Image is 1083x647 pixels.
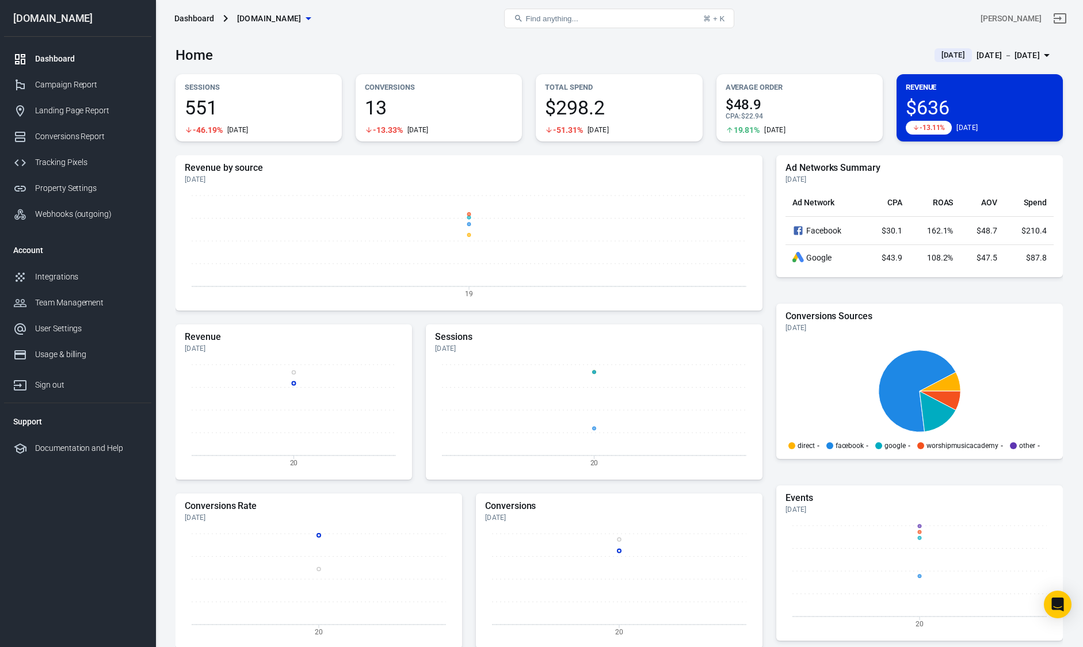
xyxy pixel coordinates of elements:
[4,98,151,124] a: Landing Page Report
[185,162,753,174] h5: Revenue by source
[35,297,142,309] div: Team Management
[1019,442,1035,449] p: other
[785,189,865,217] th: Ad Network
[407,125,429,135] div: [DATE]
[836,442,864,449] p: facebook
[35,131,142,143] div: Conversions Report
[185,513,453,522] div: [DATE]
[920,124,945,131] span: -13.11%
[290,458,298,466] tspan: 20
[176,47,213,63] h3: Home
[504,9,734,28] button: Find anything...⌘ + K
[785,162,1054,174] h5: Ad Networks Summary
[703,14,724,23] div: ⌘ + K
[884,442,906,449] p: google
[315,627,323,635] tspan: 20
[35,442,142,454] div: Documentation and Help
[785,492,1054,504] h5: Events
[1038,442,1040,449] span: -
[817,442,819,449] span: -
[977,253,997,262] span: $47.5
[764,125,785,135] div: [DATE]
[866,442,868,449] span: -
[35,323,142,335] div: User Settings
[35,79,142,91] div: Campaign Report
[4,201,151,227] a: Webhooks (outgoing)
[365,81,513,93] p: Conversions
[4,46,151,72] a: Dashboard
[785,323,1054,332] div: [DATE]
[35,379,142,391] div: Sign out
[4,290,151,316] a: Team Management
[435,331,753,343] h5: Sessions
[1026,253,1047,262] span: $87.8
[865,189,909,217] th: CPA
[35,182,142,194] div: Property Settings
[798,442,815,449] p: direct
[227,125,249,135] div: [DATE]
[785,175,1054,184] div: [DATE]
[908,442,910,449] span: -
[4,367,151,398] a: Sign out
[956,123,978,132] div: [DATE]
[906,98,1054,117] span: $636
[545,98,693,117] span: $298.2
[1044,591,1071,618] div: Open Intercom Messenger
[937,49,970,61] span: [DATE]
[734,126,760,134] span: 19.81%
[35,156,142,169] div: Tracking Pixels
[465,289,473,297] tspan: 19
[35,105,142,117] div: Landing Page Report
[185,344,403,353] div: [DATE]
[927,253,954,262] span: 108.2%
[1004,189,1054,217] th: Spend
[792,224,858,238] div: Facebook
[185,500,453,512] h5: Conversions Rate
[726,81,874,93] p: Average Order
[373,126,403,134] span: -13.33%
[1046,5,1074,32] a: Sign out
[35,53,142,65] div: Dashboard
[588,125,609,135] div: [DATE]
[35,208,142,220] div: Webhooks (outgoing)
[185,81,333,93] p: Sessions
[726,112,741,120] span: CPA :
[4,264,151,290] a: Integrations
[792,252,858,263] div: Google
[909,189,960,217] th: ROAS
[977,48,1040,63] div: [DATE] － [DATE]
[916,619,924,627] tspan: 20
[906,81,1054,93] p: Revenue
[35,349,142,361] div: Usage & billing
[4,408,151,435] li: Support
[792,224,804,238] svg: Facebook Ads
[185,331,403,343] h5: Revenue
[4,175,151,201] a: Property Settings
[4,150,151,175] a: Tracking Pixels
[926,442,998,449] p: worshipmusicacademy
[1001,442,1003,449] span: -
[726,98,874,112] span: $48.9
[4,236,151,264] li: Account
[981,13,1042,25] div: Account id: CdSpVoDX
[792,252,804,263] div: Google Ads
[927,226,954,235] span: 162.1%
[1021,226,1047,235] span: $210.4
[785,311,1054,322] h5: Conversions Sources
[4,124,151,150] a: Conversions Report
[4,316,151,342] a: User Settings
[525,14,578,23] span: Find anything...
[185,175,753,184] div: [DATE]
[590,458,598,466] tspan: 20
[435,344,753,353] div: [DATE]
[193,126,223,134] span: -46.19%
[185,98,333,117] span: 551
[553,126,583,134] span: -51.31%
[4,13,151,24] div: [DOMAIN_NAME]
[882,226,902,235] span: $30.1
[785,505,1054,514] div: [DATE]
[977,226,997,235] span: $48.7
[882,253,902,262] span: $43.9
[35,271,142,283] div: Integrations
[232,8,315,29] button: [DOMAIN_NAME]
